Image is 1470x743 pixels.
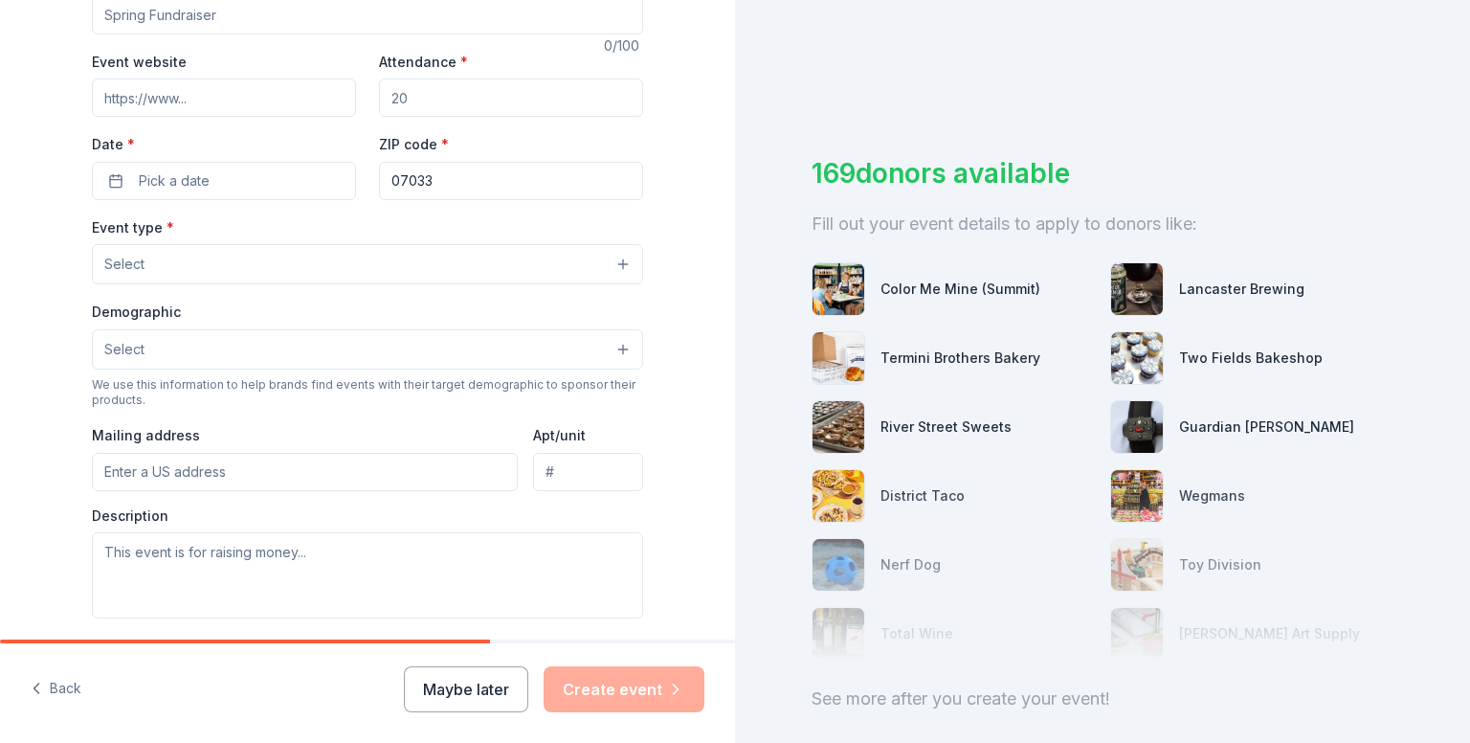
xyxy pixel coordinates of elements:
button: Maybe later [404,666,528,712]
button: Select [92,244,643,284]
img: photo for Lancaster Brewing [1111,263,1163,315]
img: photo for Color Me Mine (Summit) [813,263,864,315]
img: photo for Guardian Angel Device [1111,401,1163,453]
div: Termini Brothers Bakery [880,347,1040,370]
div: Lancaster Brewing [1179,278,1304,301]
label: Apt/unit [533,426,586,445]
img: photo for Two Fields Bakeshop [1111,332,1163,384]
label: Event website [92,53,187,72]
div: Guardian [PERSON_NAME] [1179,416,1354,439]
img: photo for Termini Brothers Bakery [813,332,864,384]
input: # [533,453,643,491]
label: Description [92,507,168,526]
span: Select [104,253,145,276]
div: Color Me Mine (Summit) [880,278,1040,301]
input: 12345 (U.S. only) [379,162,643,200]
span: Pick a date [139,169,210,192]
button: Pick a date [92,162,356,200]
label: Attendance [379,53,468,72]
button: Select [92,329,643,370]
div: Two Fields Bakeshop [1179,347,1323,370]
div: 169 donors available [812,153,1393,193]
label: Mailing address [92,426,200,445]
input: Enter a US address [92,453,518,491]
label: Demographic [92,303,181,322]
input: 20 [379,79,643,117]
button: Back [31,669,81,709]
input: https://www... [92,79,356,117]
span: Select [104,338,145,361]
div: 0 /100 [604,34,643,57]
div: See more after you create your event! [812,684,1393,714]
img: photo for River Street Sweets [813,401,864,453]
div: Fill out your event details to apply to donors like: [812,209,1393,239]
div: We use this information to help brands find events with their target demographic to sponsor their... [92,377,643,408]
label: Date [92,135,356,154]
label: ZIP code [379,135,449,154]
div: River Street Sweets [880,416,1012,439]
label: Event type [92,218,174,237]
